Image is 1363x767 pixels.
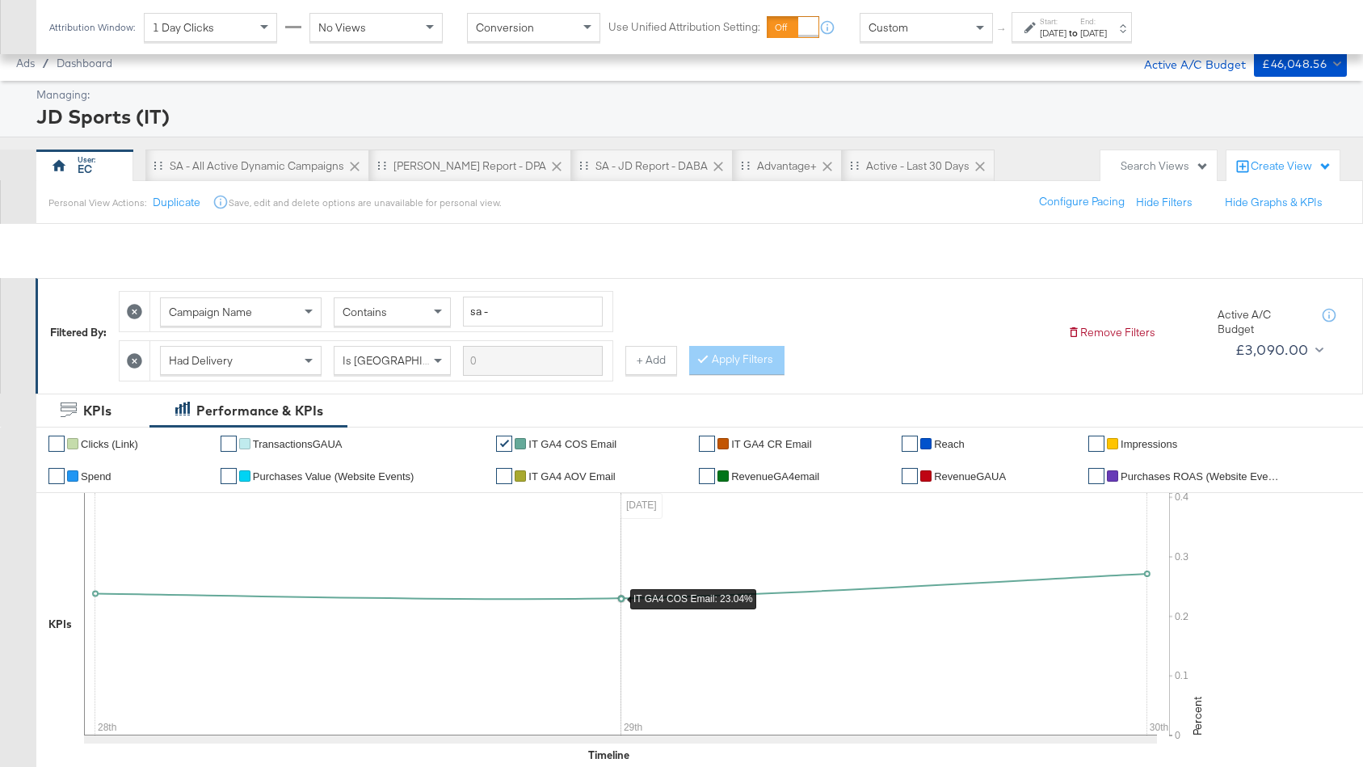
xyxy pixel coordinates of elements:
button: £3,090.00 [1229,337,1327,363]
a: ✔ [699,468,715,484]
div: Drag to reorder tab [741,161,750,170]
button: Duplicate [153,195,200,210]
button: Hide Graphs & KPIs [1225,195,1323,210]
a: ✔ [1088,468,1104,484]
div: Save, edit and delete options are unavailable for personal view. [229,196,501,209]
button: Remove Filters [1067,325,1155,340]
div: Drag to reorder tab [850,161,859,170]
div: Search Views [1121,158,1209,174]
label: End: [1080,16,1107,27]
span: RevenueGAUA [934,470,1006,483]
span: IT GA4 COS Email [528,438,616,450]
div: [PERSON_NAME] Report - DPA [393,158,546,174]
span: RevenueGA4email [731,470,819,483]
div: Create View [1251,158,1331,175]
button: £46,048.56 [1254,51,1347,77]
div: EC [78,162,92,177]
div: KPIs [48,617,72,632]
span: Is [GEOGRAPHIC_DATA] [343,353,466,368]
div: KPIs [83,402,111,420]
div: Timeline [588,748,629,763]
div: Active A/C Budget [1127,51,1246,75]
span: Clicks (Link) [81,438,138,450]
span: Purchases Value (Website Events) [253,470,414,483]
div: £46,048.56 [1262,54,1327,74]
div: Managing: [36,87,1343,103]
button: Configure Pacing [1028,188,1136,217]
input: Enter a search term [463,297,603,327]
span: Contains [343,305,387,319]
span: No Views [318,20,366,35]
text: Percent [1190,697,1205,735]
div: Drag to reorder tab [154,161,162,170]
a: ✔ [496,468,512,484]
span: Reach [934,438,965,450]
div: SA - JD Report - DABA [595,158,708,174]
span: Spend [81,470,111,483]
div: [DATE] [1040,27,1066,40]
label: Start: [1040,16,1066,27]
div: Advantage+ [757,158,817,174]
span: 1 Day Clicks [153,20,214,35]
button: Hide Filters [1136,195,1193,210]
a: ✔ [902,468,918,484]
a: ✔ [1088,436,1104,452]
span: IT GA4 AOV Email [528,470,615,483]
span: IT GA4 CR Email [731,438,811,450]
span: Purchases ROAS (Website Events) [1121,470,1282,483]
span: Conversion [476,20,534,35]
a: ✔ [48,436,65,452]
div: Active - Last 30 Days [866,158,970,174]
strong: to [1066,27,1080,39]
div: Filtered By: [50,325,107,340]
span: TransactionsGAUA [253,438,343,450]
a: ✔ [221,436,237,452]
label: Use Unified Attribution Setting: [608,19,760,35]
span: Campaign Name [169,305,252,319]
div: Attribution Window: [48,22,136,33]
div: Drag to reorder tab [377,161,386,170]
div: JD Sports (IT) [36,103,1343,130]
span: Custom [869,20,908,35]
button: + Add [625,346,677,375]
span: Ads [16,57,35,70]
div: [DATE] [1080,27,1107,40]
a: ✔ [699,436,715,452]
div: Active A/C Budget [1218,307,1306,337]
a: Dashboard [57,57,112,70]
div: £3,090.00 [1235,338,1309,362]
a: ✔ [902,436,918,452]
span: Had Delivery [169,353,233,368]
a: ✔ [496,436,512,452]
a: ✔ [48,468,65,484]
div: SA - All Active Dynamic Campaigns [170,158,344,174]
span: ↑ [995,27,1010,33]
div: Personal View Actions: [48,196,146,209]
span: Impressions [1121,438,1177,450]
div: Drag to reorder tab [579,161,588,170]
div: Performance & KPIs [196,402,323,420]
input: Enter a search term [463,346,603,376]
a: ✔ [221,468,237,484]
span: / [35,57,57,70]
